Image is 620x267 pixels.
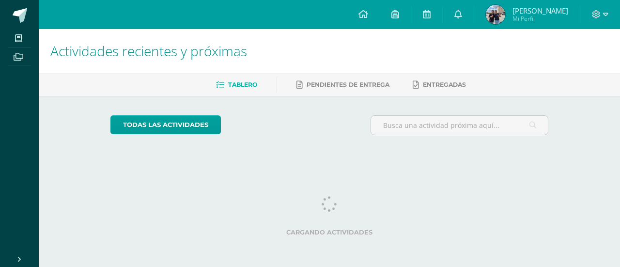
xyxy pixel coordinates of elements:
label: Cargando actividades [110,229,549,236]
span: Actividades recientes y próximas [50,42,247,60]
a: Tablero [216,77,257,93]
img: f66163e901d91b21c8cec0638fbfd2e8.png [486,5,505,24]
a: Entregadas [413,77,466,93]
span: Tablero [228,81,257,88]
span: Mi Perfil [512,15,568,23]
a: Pendientes de entrega [296,77,389,93]
span: [PERSON_NAME] [512,6,568,16]
span: Entregadas [423,81,466,88]
a: todas las Actividades [110,115,221,134]
span: Pendientes de entrega [307,81,389,88]
input: Busca una actividad próxima aquí... [371,116,548,135]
